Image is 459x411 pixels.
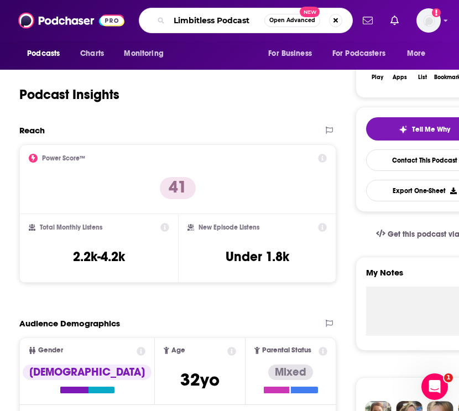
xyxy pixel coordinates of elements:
[416,8,441,33] span: Logged in as EllaRoseMurphy
[264,14,320,27] button: Open AdvancedNew
[171,347,185,354] span: Age
[23,365,152,380] div: [DEMOGRAPHIC_DATA]
[372,74,383,81] div: Play
[399,125,408,134] img: tell me why sparkle
[416,8,441,33] img: User Profile
[332,46,385,61] span: For Podcasters
[73,43,111,64] a: Charts
[116,43,178,64] button: open menu
[407,46,426,61] span: More
[358,11,377,30] a: Show notifications dropdown
[226,248,289,265] h3: Under 1.8k
[386,11,403,30] a: Show notifications dropdown
[38,347,63,354] span: Gender
[444,373,453,382] span: 1
[421,373,448,400] iframe: Intercom live chat
[300,7,320,17] span: New
[199,223,259,231] h2: New Episode Listens
[73,248,125,265] h3: 2.2k-4.2k
[27,46,60,61] span: Podcasts
[393,74,407,81] div: Apps
[418,74,427,81] div: List
[260,43,326,64] button: open menu
[42,154,85,162] h2: Power Score™
[269,18,315,23] span: Open Advanced
[139,8,353,33] div: Search podcasts, credits, & more...
[268,46,312,61] span: For Business
[399,43,440,64] button: open menu
[262,347,311,354] span: Parental Status
[19,43,74,64] button: open menu
[160,177,196,199] p: 41
[268,365,313,380] div: Mixed
[19,318,120,329] h2: Audience Demographics
[80,46,104,61] span: Charts
[19,125,45,136] h2: Reach
[19,86,119,103] h1: Podcast Insights
[40,223,102,231] h2: Total Monthly Listens
[432,8,441,17] svg: Email not verified
[412,125,450,134] span: Tell Me Why
[169,12,264,29] input: Search podcasts, credits, & more...
[18,10,124,31] img: Podchaser - Follow, Share and Rate Podcasts
[180,369,220,391] span: 32 yo
[124,46,163,61] span: Monitoring
[325,43,401,64] button: open menu
[416,8,441,33] button: Show profile menu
